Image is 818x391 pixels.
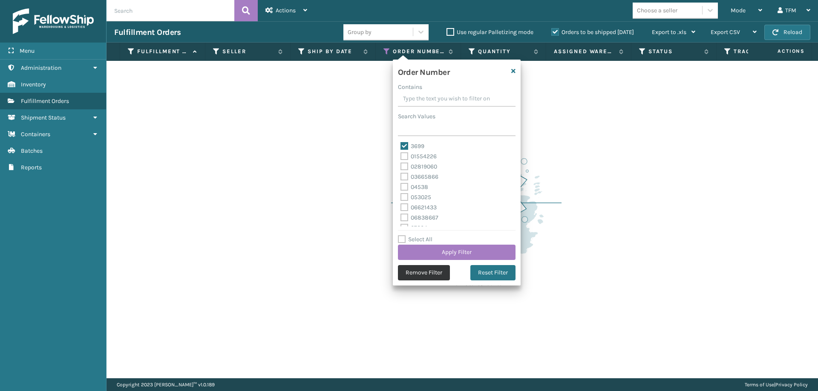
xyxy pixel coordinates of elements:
[21,114,66,121] span: Shipment Status
[13,9,94,34] img: logo
[398,265,450,280] button: Remove Filter
[637,6,677,15] div: Choose a seller
[775,382,808,388] a: Privacy Policy
[400,173,438,180] label: 03665866
[117,378,215,391] p: Copyright 2023 [PERSON_NAME]™ v 1.0.189
[551,29,634,36] label: Orders to be shipped [DATE]
[114,27,181,37] h3: Fulfillment Orders
[398,65,449,77] h4: Order Number
[398,245,516,260] button: Apply Filter
[400,214,438,221] label: 06838667
[398,236,432,243] label: Select All
[137,48,189,55] label: Fulfillment Order Id
[652,29,686,36] span: Export to .xls
[734,48,785,55] label: Tracking Number
[400,163,437,170] label: 02819060
[648,48,700,55] label: Status
[400,194,431,201] label: 053025
[745,382,774,388] a: Terms of Use
[400,204,437,211] label: 06621433
[21,164,42,171] span: Reports
[21,131,50,138] span: Containers
[400,143,424,150] label: 3699
[400,153,437,160] label: 01554226
[478,48,530,55] label: Quantity
[21,97,69,105] span: Fulfillment Orders
[751,44,810,58] span: Actions
[398,112,435,121] label: Search Values
[21,64,61,71] span: Administration
[711,29,740,36] span: Export CSV
[308,48,359,55] label: Ship By Date
[764,25,810,40] button: Reload
[21,81,46,88] span: Inventory
[470,265,516,280] button: Reset Filter
[745,378,808,391] div: |
[446,29,533,36] label: Use regular Palletizing mode
[393,48,444,55] label: Order Number
[21,147,43,154] span: Batches
[348,28,372,37] div: Group by
[398,83,422,91] label: Contains
[554,48,615,55] label: Assigned Warehouse
[276,7,296,14] span: Actions
[400,224,427,231] label: 07004
[400,183,428,191] label: 04538
[398,91,516,107] input: Type the text you wish to filter on
[731,7,746,14] span: Mode
[222,48,274,55] label: Seller
[20,47,35,54] span: Menu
